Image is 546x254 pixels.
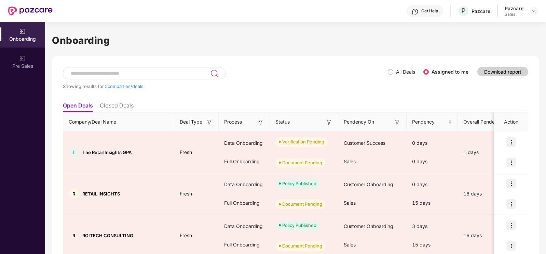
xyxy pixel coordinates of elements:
span: Pendency [412,118,447,126]
span: P [461,7,466,15]
span: Sales [344,200,356,206]
div: 0 days [407,152,458,171]
span: Pendency On [344,118,374,126]
span: ROITECH CONSULTING [82,233,133,238]
img: svg+xml;base64,PHN2ZyBpZD0iRHJvcGRvd24tMzJ4MzIiIHhtbG5zPSJodHRwOi8vd3d3LnczLm9yZy8yMDAwL3N2ZyIgd2... [531,8,536,14]
span: Status [275,118,290,126]
img: svg+xml;base64,PHN2ZyB3aWR0aD0iMTYiIGhlaWdodD0iMTYiIHZpZXdCb3g9IjAgMCAxNiAxNiIgZmlsbD0ibm9uZSIgeG... [326,119,332,126]
li: Open Deals [63,102,93,112]
span: Fresh [174,232,197,238]
div: Sales [505,12,523,17]
div: Full Onboarding [219,236,270,254]
img: svg+xml;base64,PHN2ZyB3aWR0aD0iMjAiIGhlaWdodD0iMjAiIHZpZXdCb3g9IjAgMCAyMCAyMCIgZmlsbD0ibm9uZSIgeG... [19,28,26,35]
img: svg+xml;base64,PHN2ZyBpZD0iSGVscC0zMngzMiIgeG1sbnM9Imh0dHA6Ly93d3cudzMub3JnLzIwMDAvc3ZnIiB3aWR0aD... [412,8,419,15]
div: Get Help [421,8,438,14]
div: R [69,230,79,241]
th: Company/Deal Name [63,113,174,131]
img: icon [506,220,516,230]
img: svg+xml;base64,PHN2ZyB3aWR0aD0iMTYiIGhlaWdodD0iMTYiIHZpZXdCb3g9IjAgMCAxNiAxNiIgZmlsbD0ibm9uZSIgeG... [257,119,264,126]
div: Data Onboarding [219,175,270,194]
span: Sales [344,158,356,164]
li: Closed Deals [100,102,134,112]
div: 1 days [458,149,516,156]
span: 5 companies/deals [105,84,144,89]
div: Pazcare [472,8,490,14]
div: Data Onboarding [219,217,270,236]
div: 3 days [407,217,458,236]
span: Fresh [174,149,197,155]
div: Full Onboarding [219,194,270,212]
img: New Pazcare Logo [8,7,53,15]
div: 16 days [458,232,516,239]
img: svg+xml;base64,PHN2ZyB3aWR0aD0iMjQiIGhlaWdodD0iMjUiIHZpZXdCb3g9IjAgMCAyNCAyNSIgZmlsbD0ibm9uZSIgeG... [210,69,218,77]
span: Process [224,118,242,126]
img: svg+xml;base64,PHN2ZyB3aWR0aD0iMTYiIGhlaWdodD0iMTYiIHZpZXdCb3g9IjAgMCAxNiAxNiIgZmlsbD0ibm9uZSIgeG... [394,119,401,126]
div: Showing results for [63,84,388,89]
div: Data Onboarding [219,134,270,152]
img: icon [506,137,516,147]
div: Policy Published [282,222,316,229]
h1: Onboarding [52,33,539,48]
img: icon [506,158,516,167]
label: All Deals [396,69,415,75]
div: T [69,147,79,157]
div: 15 days [407,194,458,212]
img: svg+xml;base64,PHN2ZyB3aWR0aD0iMjAiIGhlaWdodD0iMjAiIHZpZXdCb3g9IjAgMCAyMCAyMCIgZmlsbD0ibm9uZSIgeG... [19,55,26,62]
div: R [69,189,79,199]
span: Deal Type [180,118,202,126]
img: svg+xml;base64,PHN2ZyB3aWR0aD0iMTYiIGhlaWdodD0iMTYiIHZpZXdCb3g9IjAgMCAxNiAxNiIgZmlsbD0ibm9uZSIgeG... [206,119,213,126]
span: The Retail Insights GPA [82,150,132,155]
div: Document Pending [282,201,322,207]
img: icon [506,199,516,209]
th: Pendency [407,113,458,131]
div: 0 days [407,134,458,152]
div: Document Pending [282,242,322,249]
div: Document Pending [282,159,322,166]
div: 0 days [407,175,458,194]
span: Customer Success [344,140,385,146]
span: Customer Onboarding [344,223,393,229]
img: icon [506,179,516,188]
span: Customer Onboarding [344,181,393,187]
label: Assigned to me [432,69,468,75]
th: Overall Pendency [458,113,516,131]
span: Sales [344,242,356,247]
div: Pazcare [505,5,523,12]
div: Policy Published [282,180,316,187]
span: RETAIL INSIGHTS [82,191,120,196]
div: 16 days [458,190,516,198]
img: icon [506,241,516,251]
div: Verification Pending [282,138,324,145]
th: Action [494,113,528,131]
button: Download report [477,67,528,76]
div: Full Onboarding [219,152,270,171]
div: 15 days [407,236,458,254]
span: Fresh [174,191,197,196]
